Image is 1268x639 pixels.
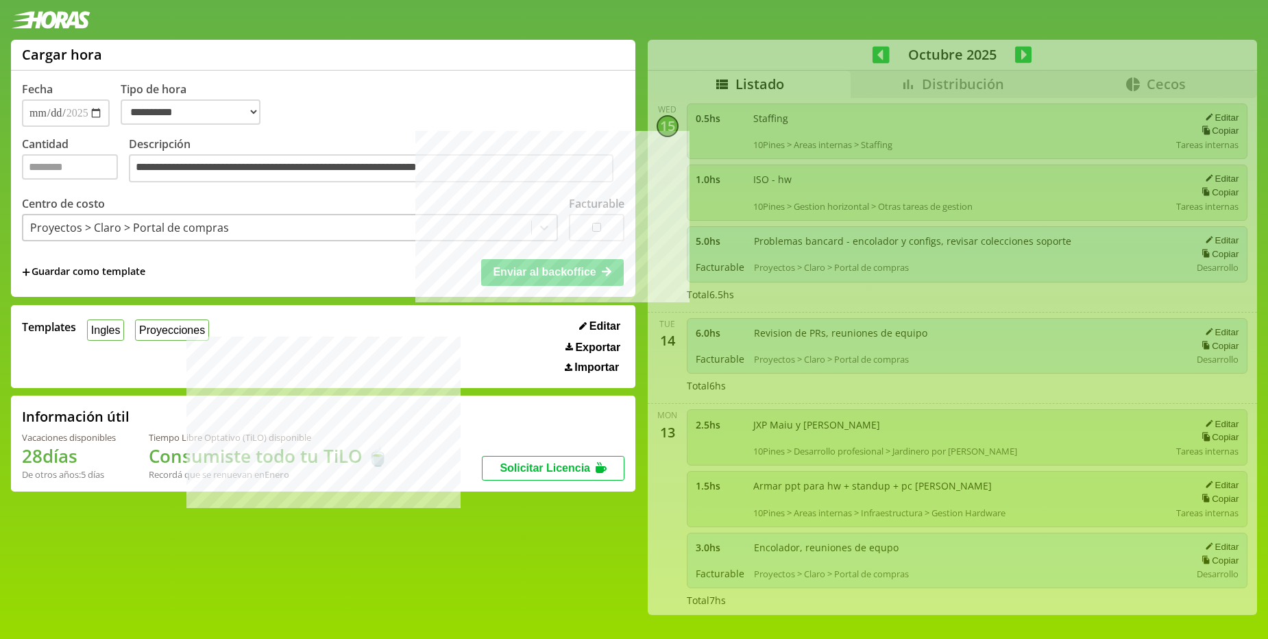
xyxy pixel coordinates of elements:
[575,319,624,333] button: Editar
[22,82,53,97] label: Fecha
[569,196,624,211] label: Facturable
[22,196,105,211] label: Centro de costo
[22,154,118,180] input: Cantidad
[493,266,596,278] span: Enviar al backoffice
[265,468,289,481] b: Enero
[87,319,124,341] button: Ingles
[22,319,76,335] span: Templates
[482,456,624,481] button: Solicitar Licencia
[561,341,624,354] button: Exportar
[30,220,229,235] div: Proyectos > Claro > Portal de compras
[500,462,590,474] span: Solicitar Licencia
[11,11,90,29] img: logotipo
[22,407,130,426] h2: Información útil
[149,431,389,444] div: Tiempo Libre Optativo (TiLO) disponible
[22,136,129,186] label: Cantidad
[22,431,116,444] div: Vacaciones disponibles
[121,99,260,125] select: Tipo de hora
[129,136,624,186] label: Descripción
[22,444,116,468] h1: 28 días
[22,468,116,481] div: De otros años: 5 días
[129,154,613,183] textarea: Descripción
[22,45,102,64] h1: Cargar hora
[135,319,209,341] button: Proyecciones
[149,444,389,468] h1: Consumiste todo tu TiLO 🍵
[149,468,389,481] div: Recordá que se renuevan en
[22,265,145,280] span: +Guardar como template
[121,82,271,127] label: Tipo de hora
[22,265,30,280] span: +
[481,259,624,285] button: Enviar al backoffice
[574,361,619,374] span: Importar
[589,320,620,333] span: Editar
[575,341,620,354] span: Exportar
